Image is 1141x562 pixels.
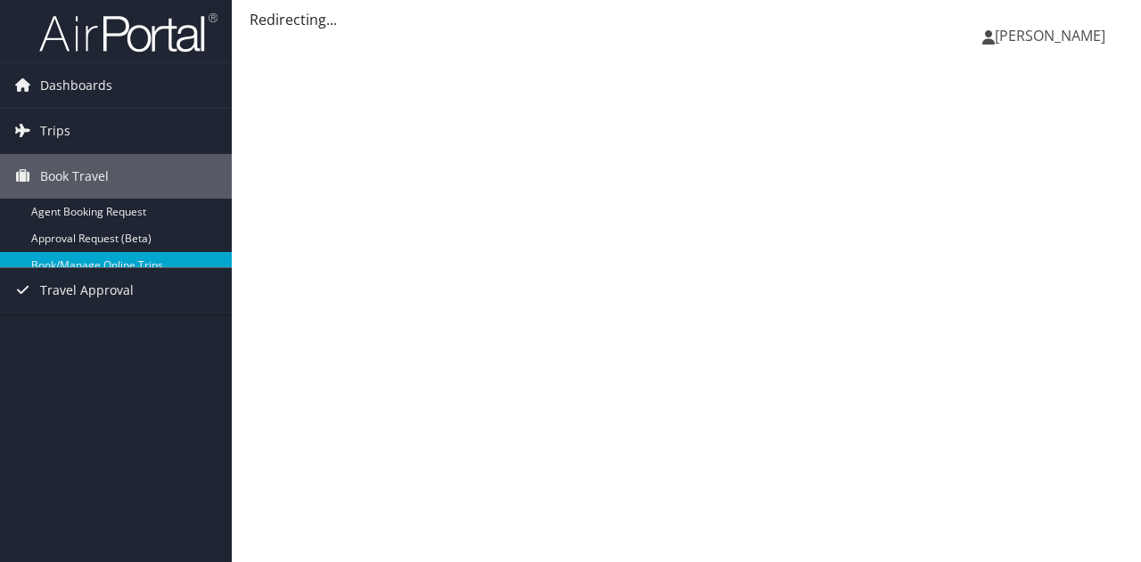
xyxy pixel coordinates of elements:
[995,26,1105,45] span: [PERSON_NAME]
[250,9,1123,30] div: Redirecting...
[40,63,112,108] span: Dashboards
[982,9,1123,62] a: [PERSON_NAME]
[40,109,70,153] span: Trips
[39,12,218,53] img: airportal-logo.png
[40,268,134,313] span: Travel Approval
[40,154,109,199] span: Book Travel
